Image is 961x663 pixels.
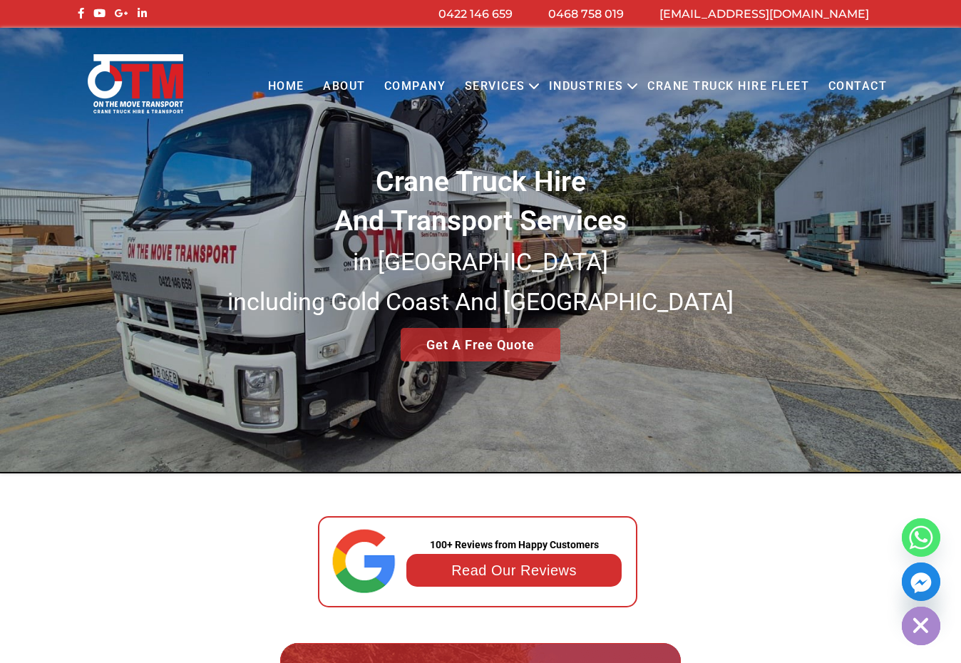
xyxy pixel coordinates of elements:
a: COMPANY [375,67,456,106]
a: Industries [540,67,633,106]
a: 0468 758 019 [548,7,624,21]
a: Facebook_Messenger [902,562,940,601]
strong: 100+ Reviews from Happy Customers [430,539,599,550]
a: 0422 146 659 [438,7,513,21]
small: in [GEOGRAPHIC_DATA] including Gold Coast And [GEOGRAPHIC_DATA] [227,247,734,316]
a: About [314,67,375,106]
a: Services [456,67,535,106]
a: Contact [818,67,896,106]
a: Home [258,67,313,106]
a: [EMAIL_ADDRESS][DOMAIN_NAME] [659,7,869,21]
a: Whatsapp [902,518,940,557]
a: Read Our Reviews [451,562,577,578]
a: Crane Truck Hire Fleet [638,67,818,106]
a: Get A Free Quote [401,328,560,361]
